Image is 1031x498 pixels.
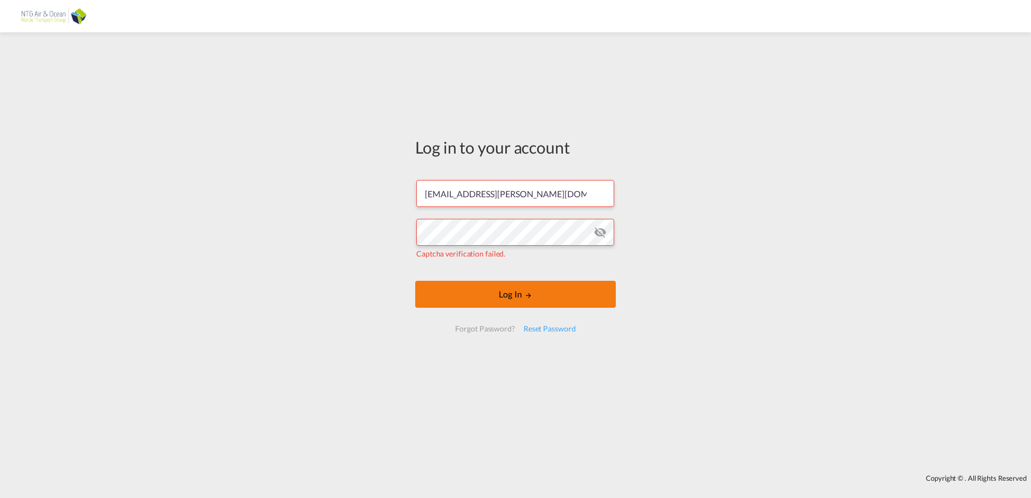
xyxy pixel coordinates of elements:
div: Reset Password [519,319,580,338]
div: Log in to your account [415,136,616,158]
img: 24501a20ab7611ecb8bce1a71c18ae17.png [16,4,89,29]
div: Forgot Password? [451,319,519,338]
input: Enter email/phone number [416,180,614,207]
md-icon: icon-eye-off [594,226,607,239]
button: LOGIN [415,281,616,308]
span: Captcha verification failed. [416,249,505,258]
